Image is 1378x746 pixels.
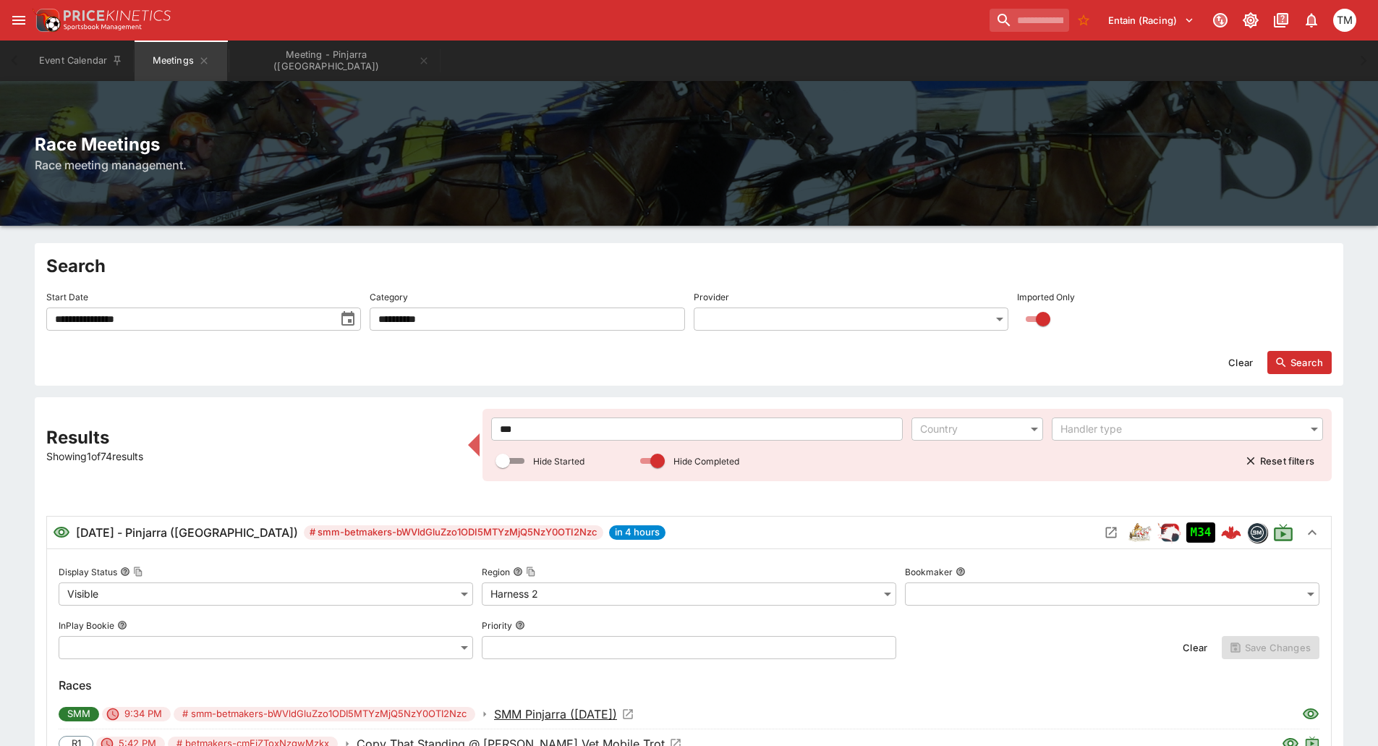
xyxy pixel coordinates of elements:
[1298,7,1324,33] button: Notifications
[1157,521,1181,544] div: ParallelRacing Handler
[1220,351,1262,374] button: Clear
[1333,9,1356,32] div: Tristan Matheson
[533,455,584,467] p: Hide Started
[482,582,896,606] div: Harness 2
[1186,522,1215,543] div: Imported to Jetbet as OPEN
[609,525,665,540] span: in 4 hours
[515,620,525,630] button: Priority
[46,449,459,464] p: Showing 1 of 74 results
[956,567,966,577] button: Bookmaker
[335,306,361,332] button: toggle date time picker
[120,567,130,577] button: Display StatusCopy To Clipboard
[59,582,473,606] div: Visible
[1100,9,1203,32] button: Select Tenant
[513,567,523,577] button: RegionCopy To Clipboard
[905,566,953,578] p: Bookmaker
[494,705,617,723] p: SMM Pinjarra ([DATE])
[46,426,459,449] h2: Results
[370,291,408,303] p: Category
[526,567,536,577] button: Copy To Clipboard
[116,707,171,721] span: 9:34 PM
[46,291,88,303] p: Start Date
[920,422,1020,436] div: Country
[1248,523,1267,542] img: betmakers.png
[35,133,1343,156] h2: Race Meetings
[1174,636,1216,659] button: Clear
[59,619,114,632] p: InPlay Bookie
[1238,7,1264,33] button: Toggle light/dark mode
[1157,521,1181,544] img: racing.png
[1268,7,1294,33] button: Documentation
[1207,7,1233,33] button: Connected to PK
[135,41,227,81] button: Meetings
[1221,522,1241,543] img: logo-cerberus--red.svg
[59,707,99,721] span: SMM
[1237,449,1323,472] button: Reset filters
[76,524,298,541] h6: [DATE] - Pinjarra ([GEOGRAPHIC_DATA])
[1273,522,1293,543] svg: Live
[1072,9,1095,32] button: No Bookmarks
[30,41,132,81] button: Event Calendar
[482,619,512,632] p: Priority
[35,156,1343,174] h6: Race meeting management.
[694,291,729,303] p: Provider
[64,10,171,21] img: PriceKinetics
[174,707,475,721] span: # smm-betmakers-bWVldGluZzo1ODI5MTYzMjQ5NzY0OTI2Nzc
[1100,521,1123,544] button: Open Meeting
[494,705,634,723] a: Open Event
[482,566,510,578] p: Region
[990,9,1069,32] input: search
[673,455,739,467] p: Hide Completed
[46,255,1332,277] h2: Search
[230,41,438,81] button: Meeting - Pinjarra (AUS)
[1128,521,1152,544] img: harness_racing.png
[59,566,117,578] p: Display Status
[1017,291,1075,303] p: Imported Only
[1247,522,1267,543] div: betmakers
[32,6,61,35] img: PriceKinetics Logo
[1302,705,1319,723] svg: Visible
[6,7,32,33] button: open drawer
[64,24,142,30] img: Sportsbook Management
[1329,4,1361,36] button: Tristan Matheson
[1128,521,1152,544] div: harness_racing
[59,677,1319,694] h6: Races
[53,524,70,541] svg: Visible
[133,567,143,577] button: Copy To Clipboard
[1267,351,1332,374] button: Search
[304,525,603,540] span: # smm-betmakers-bWVldGluZzo1ODI5MTYzMjQ5NzY0OTI2Nzc
[1060,422,1300,436] div: Handler type
[117,620,127,630] button: InPlay Bookie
